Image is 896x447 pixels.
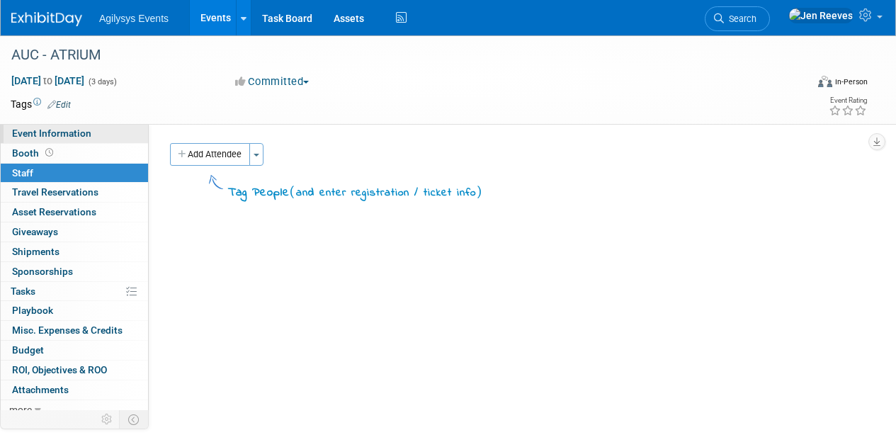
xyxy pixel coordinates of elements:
[1,222,148,242] a: Giveaways
[1,321,148,340] a: Misc. Expenses & Credits
[12,128,91,139] span: Event Information
[120,410,149,429] td: Toggle Event Tabs
[9,404,32,415] span: more
[1,341,148,360] a: Budget
[11,285,35,297] span: Tasks
[724,13,756,24] span: Search
[1,183,148,202] a: Travel Reservations
[11,12,82,26] img: ExhibitDay
[12,147,56,159] span: Booth
[12,167,33,179] span: Staff
[47,100,71,110] a: Edit
[12,305,53,316] span: Playbook
[12,324,123,336] span: Misc. Expenses & Credits
[829,97,867,104] div: Event Rating
[87,77,117,86] span: (3 days)
[12,246,59,257] span: Shipments
[1,361,148,380] a: ROI, Objectives & ROO
[12,266,73,277] span: Sponsorships
[290,184,296,198] span: (
[42,147,56,158] span: Booth not reserved yet
[12,384,69,395] span: Attachments
[41,75,55,86] span: to
[1,124,148,143] a: Event Information
[95,410,120,429] td: Personalize Event Tab Strip
[12,186,98,198] span: Travel Reservations
[6,43,795,68] div: AUC - ATRIUM
[12,206,96,217] span: Asset Reservations
[1,282,148,301] a: Tasks
[296,185,476,200] span: and enter registration / ticket info
[476,184,482,198] span: )
[788,8,854,23] img: Jen Reeves
[1,144,148,163] a: Booth
[1,380,148,400] a: Attachments
[12,344,44,356] span: Budget
[1,203,148,222] a: Asset Reservations
[11,97,71,111] td: Tags
[1,242,148,261] a: Shipments
[170,143,250,166] button: Add Attendee
[11,74,85,87] span: [DATE] [DATE]
[1,262,148,281] a: Sponsorships
[1,164,148,183] a: Staff
[12,364,107,375] span: ROI, Objectives & ROO
[12,226,58,237] span: Giveaways
[99,13,169,24] span: Agilysys Events
[742,74,868,95] div: Event Format
[705,6,770,31] a: Search
[1,400,148,419] a: more
[230,74,314,89] button: Committed
[228,183,482,202] div: Tag People
[834,77,868,87] div: In-Person
[818,76,832,87] img: Format-Inperson.png
[1,301,148,320] a: Playbook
